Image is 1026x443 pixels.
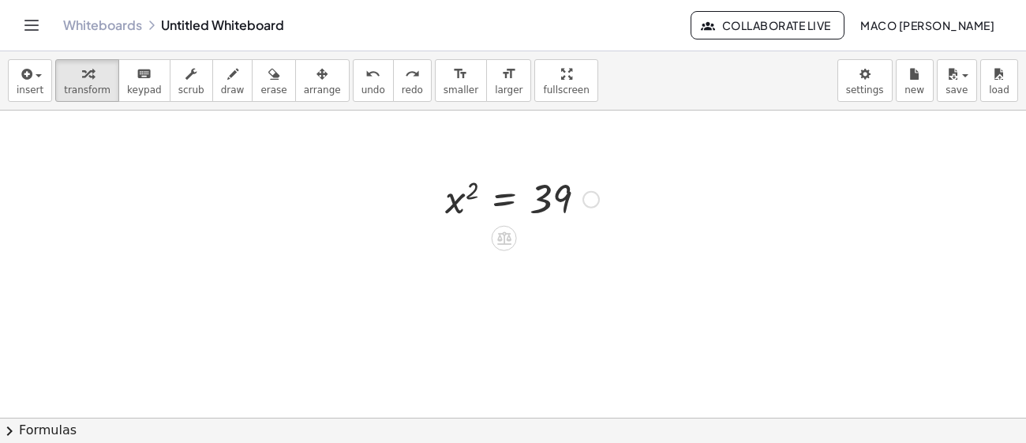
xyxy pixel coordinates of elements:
span: load [989,84,1009,96]
span: erase [260,84,286,96]
button: insert [8,59,52,102]
span: scrub [178,84,204,96]
button: draw [212,59,253,102]
span: larger [495,84,522,96]
button: Collaborate Live [691,11,844,39]
span: keypad [127,84,162,96]
button: keyboardkeypad [118,59,170,102]
button: format_sizelarger [486,59,531,102]
button: format_sizesmaller [435,59,487,102]
span: transform [64,84,110,96]
button: settings [837,59,893,102]
a: Whiteboards [63,17,142,33]
span: undo [361,84,385,96]
span: save [945,84,968,96]
button: scrub [170,59,213,102]
span: Collaborate Live [704,18,830,32]
button: undoundo [353,59,394,102]
span: Maco [PERSON_NAME] [860,18,994,32]
i: redo [405,65,420,84]
button: redoredo [393,59,432,102]
button: erase [252,59,295,102]
i: undo [365,65,380,84]
i: format_size [453,65,468,84]
button: transform [55,59,119,102]
span: insert [17,84,43,96]
span: draw [221,84,245,96]
button: Toggle navigation [19,13,44,38]
span: redo [402,84,423,96]
span: new [904,84,924,96]
span: settings [846,84,884,96]
i: format_size [501,65,516,84]
button: fullscreen [534,59,597,102]
button: Maco [PERSON_NAME] [848,11,1007,39]
div: Apply the same math to both sides of the equation [492,225,517,250]
button: new [896,59,934,102]
button: load [980,59,1018,102]
span: fullscreen [543,84,589,96]
button: save [937,59,977,102]
span: smaller [444,84,478,96]
span: arrange [304,84,341,96]
i: keyboard [137,65,152,84]
button: arrange [295,59,350,102]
